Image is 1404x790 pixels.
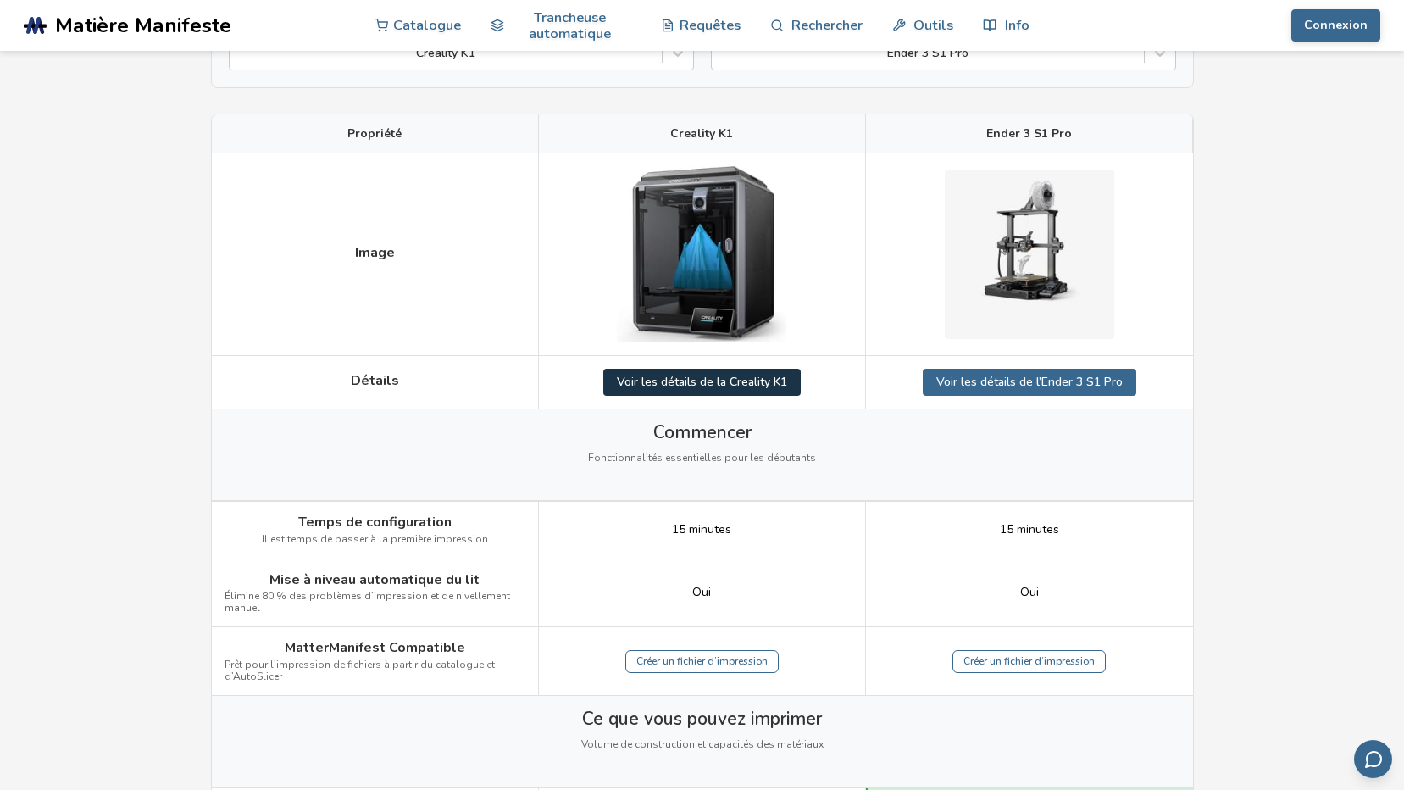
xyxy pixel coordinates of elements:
img: Creality K1 [617,166,786,342]
font: Rechercher [791,17,863,33]
span: 15 minutes [1000,523,1059,537]
span: MatterManifest Compatible [285,640,465,655]
font: Info [1005,17,1029,33]
button: Envoyer des commentaires par e-mail [1354,740,1392,778]
span: Image [355,245,395,260]
font: Trancheuse automatique [509,9,631,42]
input: Creality K1 [238,47,241,60]
a: Voir les détails de la Creality K1 [603,369,801,396]
font: Catalogue [393,17,461,33]
span: 15 minutes [672,523,731,537]
img: Ender 3 S1 Pro [945,170,1114,339]
font: Outils [913,17,953,33]
span: Mise à niveau automatique du lit [269,572,480,587]
span: Il est temps de passer à la première impression [262,534,488,546]
span: Creality K1 [670,127,733,141]
span: Fonctionnalités essentielles pour les débutants [588,453,816,465]
a: Voir les détails de l’Ender 3 S1 Pro [923,369,1136,396]
input: Ender 3 S1 Pro [720,47,724,60]
span: Ce que vous pouvez imprimer [582,709,822,729]
a: Créer un fichier d’impression [952,650,1106,674]
span: Élimine 80 % des problèmes d’impression et de nivellement manuel [225,591,525,615]
font: Voir les détails de l’Ender 3 S1 Pro [936,374,1123,390]
span: Ender 3 S1 Pro [986,127,1072,141]
span: Détails [351,373,399,388]
span: Propriété [347,127,402,141]
span: Temps de configuration [298,515,452,530]
span: Prêt pour l’impression de fichiers à partir du catalogue et d’AutoSlicer [225,659,525,683]
font: Voir les détails de la Creality K1 [617,374,787,390]
span: Volume de construction et capacités des matériaux [581,739,824,751]
font: Requêtes [680,17,741,33]
a: Créer un fichier d’impression [625,650,779,674]
span: Matière Manifeste [55,14,231,37]
span: Oui [1020,586,1039,599]
button: Connexion [1291,9,1380,42]
span: Oui [692,586,711,599]
span: Commencer [653,422,752,442]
